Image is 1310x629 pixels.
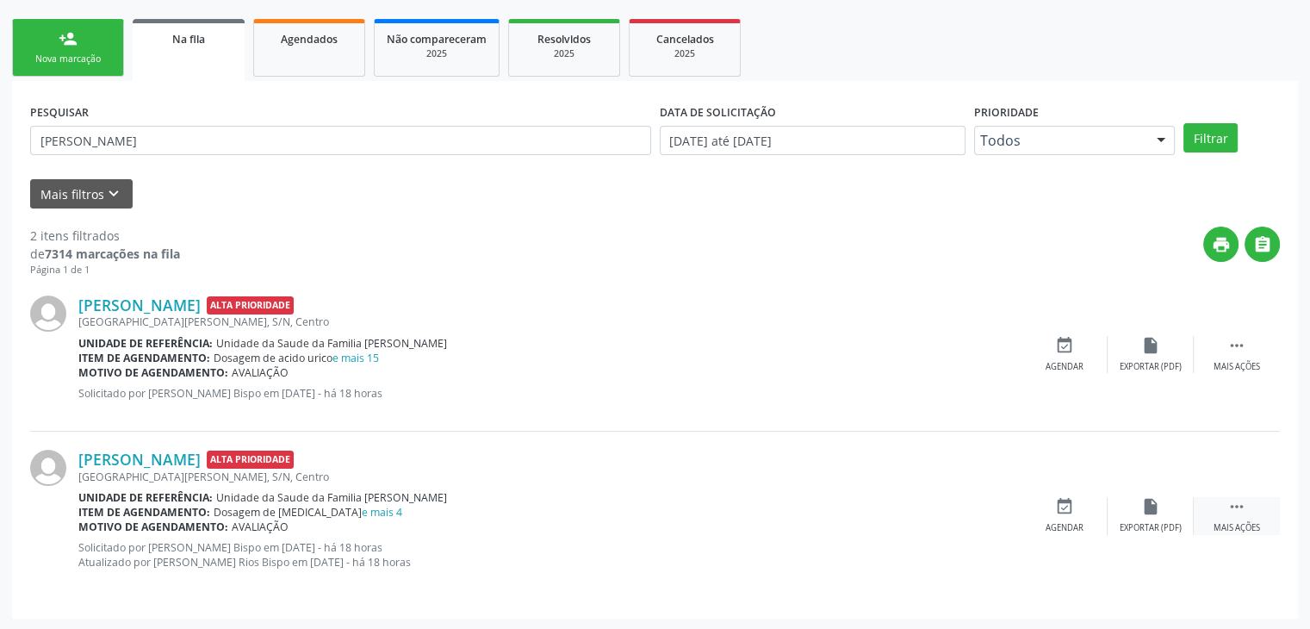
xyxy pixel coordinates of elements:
[78,520,228,534] b: Motivo de agendamento:
[1141,497,1160,516] i: insert_drive_file
[1055,336,1074,355] i: event_available
[362,505,402,520] a: e mais 4
[78,336,213,351] b: Unidade de referência:
[642,47,728,60] div: 2025
[1227,497,1246,516] i: 
[387,47,487,60] div: 2025
[1214,361,1260,373] div: Mais ações
[30,296,66,332] img: img
[537,32,591,47] span: Resolvidos
[660,126,965,155] input: Selecione um intervalo
[45,246,180,262] strong: 7314 marcações na fila
[1046,361,1083,373] div: Agendar
[1055,497,1074,516] i: event_available
[172,32,205,47] span: Na fila
[1227,336,1246,355] i: 
[1120,522,1182,534] div: Exportar (PDF)
[216,336,447,351] span: Unidade da Saude da Familia [PERSON_NAME]
[1203,227,1239,262] button: print
[1253,235,1272,254] i: 
[59,29,78,48] div: person_add
[25,53,111,65] div: Nova marcação
[214,351,379,365] span: Dosagem de acido urico
[78,296,201,314] a: [PERSON_NAME]
[387,32,487,47] span: Não compareceram
[78,540,1021,570] p: Solicitado por [PERSON_NAME] Bispo em [DATE] - há 18 horas Atualizado por [PERSON_NAME] Rios Bisp...
[104,184,123,203] i: keyboard_arrow_down
[232,520,289,534] span: AVALIAÇÃO
[207,451,294,469] span: Alta Prioridade
[1120,361,1182,373] div: Exportar (PDF)
[207,296,294,314] span: Alta Prioridade
[30,126,651,155] input: Nome, CNS
[30,227,180,245] div: 2 itens filtrados
[78,386,1021,401] p: Solicitado por [PERSON_NAME] Bispo em [DATE] - há 18 horas
[30,179,133,209] button: Mais filtroskeyboard_arrow_down
[1141,336,1160,355] i: insert_drive_file
[980,132,1140,149] span: Todos
[30,245,180,263] div: de
[30,450,66,486] img: img
[78,505,210,520] b: Item de agendamento:
[78,365,228,380] b: Motivo de agendamento:
[1245,227,1280,262] button: 
[332,351,379,365] a: e mais 15
[214,505,402,520] span: Dosagem de [MEDICAL_DATA]
[656,32,714,47] span: Cancelados
[1046,522,1083,534] div: Agendar
[30,263,180,277] div: Página 1 de 1
[216,490,447,505] span: Unidade da Saude da Familia [PERSON_NAME]
[1212,235,1231,254] i: print
[1214,522,1260,534] div: Mais ações
[974,99,1039,126] label: Prioridade
[521,47,607,60] div: 2025
[78,351,210,365] b: Item de agendamento:
[78,470,1021,484] div: [GEOGRAPHIC_DATA][PERSON_NAME], S/N, Centro
[78,450,201,469] a: [PERSON_NAME]
[78,314,1021,329] div: [GEOGRAPHIC_DATA][PERSON_NAME], S/N, Centro
[30,99,89,126] label: PESQUISAR
[78,490,213,505] b: Unidade de referência:
[281,32,338,47] span: Agendados
[232,365,289,380] span: AVALIAÇÃO
[1183,123,1238,153] button: Filtrar
[660,99,776,126] label: DATA DE SOLICITAÇÃO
